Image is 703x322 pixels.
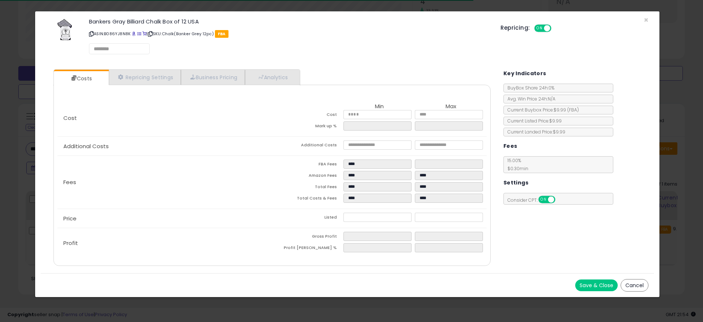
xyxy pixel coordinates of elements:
img: 41v8H8l0OvL._SL60_.jpg [54,19,76,41]
span: Consider CPT: [504,197,565,203]
span: BuyBox Share 24h: 0% [504,85,554,91]
span: Current Landed Price: $9.99 [504,129,565,135]
td: Profit [PERSON_NAME] % [272,243,343,255]
td: Gross Profit [272,232,343,243]
td: Total Fees [272,182,343,194]
p: Price [57,216,272,222]
a: Costs [54,71,108,86]
a: All offer listings [137,31,141,37]
td: Amazon Fees [272,171,343,182]
h3: Bankers Gray Billiard Chalk Box of 12 USA [89,19,490,24]
td: Listed [272,213,343,224]
p: Additional Costs [57,143,272,149]
h5: Key Indicators [503,69,546,78]
p: Cost [57,115,272,121]
span: ( FBA ) [567,107,579,113]
span: Current Buybox Price: [504,107,579,113]
a: Your listing only [142,31,146,37]
span: ON [535,25,544,32]
td: Total Costs & Fees [272,194,343,205]
span: $0.30 min [504,165,528,172]
p: Profit [57,240,272,246]
p: Fees [57,179,272,185]
span: Current Listed Price: $9.99 [504,118,562,124]
td: Mark up % [272,121,343,133]
td: FBA Fees [272,160,343,171]
span: OFF [550,25,562,32]
span: × [644,15,648,25]
span: Avg. Win Price 24h: N/A [504,96,555,102]
a: BuyBox page [132,31,136,37]
h5: Settings [503,178,528,187]
span: $9.99 [554,107,579,113]
th: Max [415,103,486,110]
h5: Repricing: [501,25,530,31]
p: ASIN: B086YJ8N8K | SKU: Chalk(Banker Grey 12pc) [89,28,490,40]
button: Save & Close [575,279,618,291]
span: 15.00 % [504,157,528,172]
th: Min [343,103,415,110]
a: Analytics [245,70,299,85]
a: Business Pricing [181,70,245,85]
a: Repricing Settings [109,70,181,85]
span: FBA [215,30,228,38]
button: Cancel [621,279,648,292]
span: OFF [554,197,566,203]
td: Additional Costs [272,140,343,152]
span: ON [539,197,548,203]
h5: Fees [503,142,517,151]
td: Cost [272,110,343,121]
